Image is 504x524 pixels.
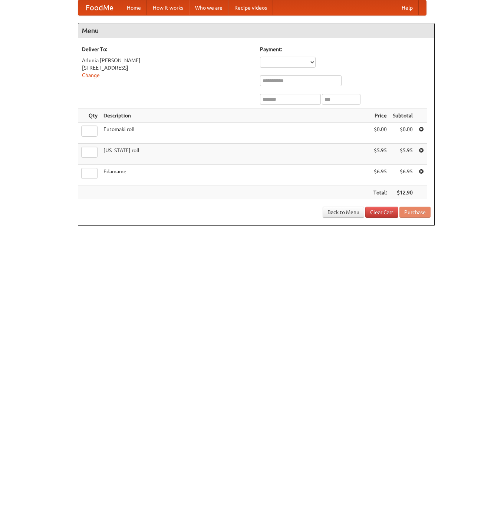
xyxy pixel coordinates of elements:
[82,57,253,64] div: Arlunia [PERSON_NAME]
[82,72,100,78] a: Change
[390,123,416,144] td: $0.00
[82,64,253,71] div: [STREET_ADDRESS]
[323,207,364,218] a: Back to Menu
[370,165,390,186] td: $6.95
[78,0,121,15] a: FoodMe
[370,186,390,200] th: Total:
[121,0,147,15] a: Home
[101,109,370,123] th: Description
[101,123,370,144] td: Futomaki roll
[399,207,431,218] button: Purchase
[370,123,390,144] td: $0.00
[396,0,419,15] a: Help
[78,109,101,123] th: Qty
[390,144,416,165] td: $5.95
[82,46,253,53] h5: Deliver To:
[189,0,228,15] a: Who we are
[101,165,370,186] td: Edamame
[390,109,416,123] th: Subtotal
[78,23,434,38] h4: Menu
[390,186,416,200] th: $12.90
[228,0,273,15] a: Recipe videos
[260,46,431,53] h5: Payment:
[390,165,416,186] td: $6.95
[370,144,390,165] td: $5.95
[365,207,398,218] a: Clear Cart
[370,109,390,123] th: Price
[101,144,370,165] td: [US_STATE] roll
[147,0,189,15] a: How it works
